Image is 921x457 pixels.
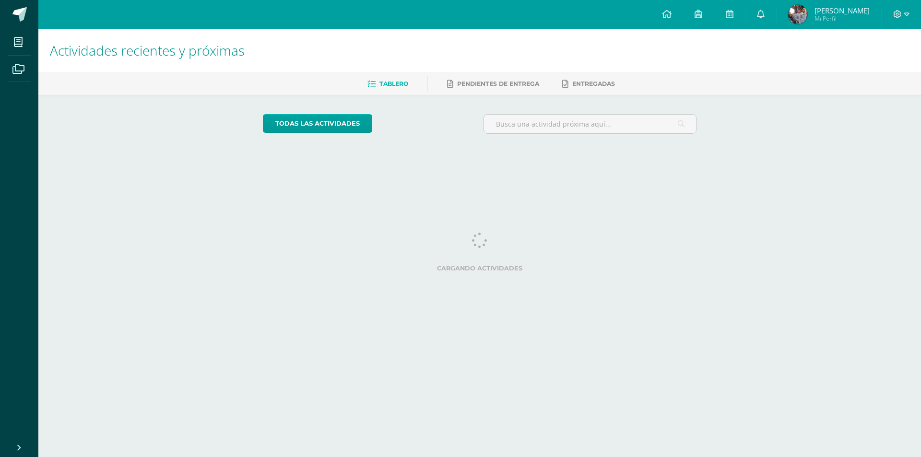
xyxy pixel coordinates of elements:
[788,5,807,24] img: 77aa625120021a8a9975968244b35608.png
[367,76,408,92] a: Tablero
[50,41,245,59] span: Actividades recientes y próximas
[447,76,539,92] a: Pendientes de entrega
[263,265,697,272] label: Cargando actividades
[572,80,615,87] span: Entregadas
[815,6,870,15] span: [PERSON_NAME]
[815,14,870,23] span: Mi Perfil
[562,76,615,92] a: Entregadas
[263,114,372,133] a: todas las Actividades
[457,80,539,87] span: Pendientes de entrega
[484,115,697,133] input: Busca una actividad próxima aquí...
[379,80,408,87] span: Tablero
